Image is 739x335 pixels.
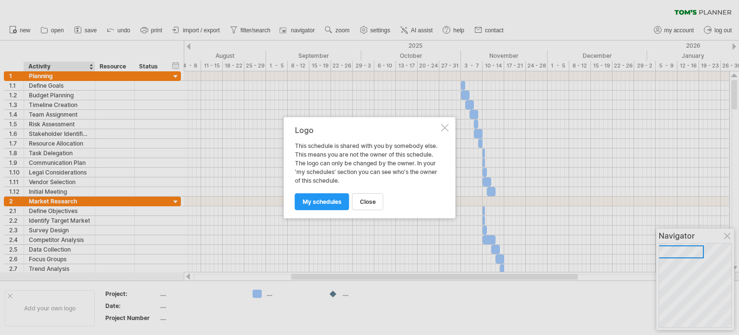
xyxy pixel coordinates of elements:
[303,198,342,205] span: my schedules
[352,193,383,210] a: close
[360,198,376,205] span: close
[295,193,349,210] a: my schedules
[295,126,439,134] div: Logo
[295,126,439,210] div: This schedule is shared with you by somebody else. This means you are not the owner of this sched...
